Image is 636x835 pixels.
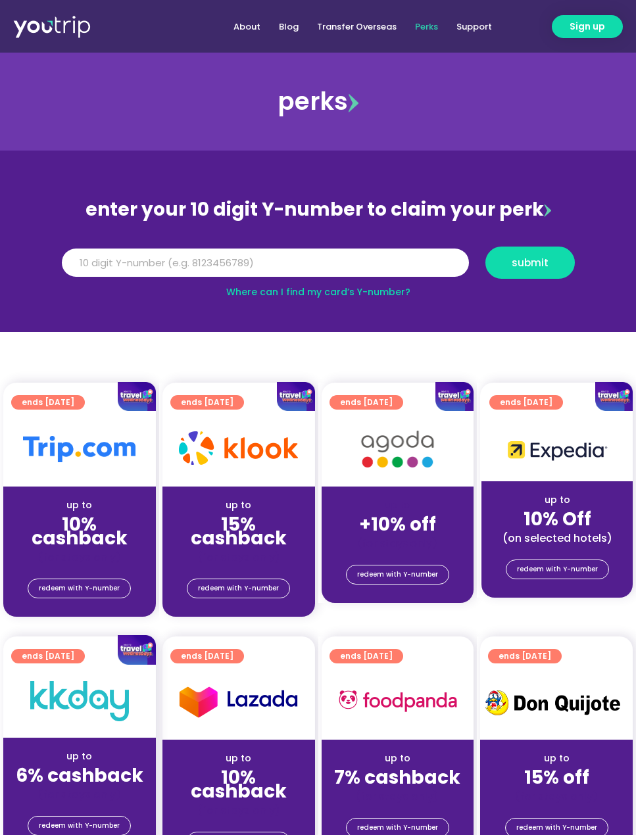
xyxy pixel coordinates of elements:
a: Transfer Overseas [308,14,406,39]
span: Sign up [570,20,605,34]
a: Blog [270,14,308,39]
a: redeem with Y-number [346,565,449,584]
div: (on selected hotels) [492,531,622,545]
strong: 15% off [524,765,589,790]
nav: Menu [135,14,501,39]
div: (for stays only) [173,550,305,564]
strong: +10% off [359,512,436,537]
div: (for stays only) [173,803,305,817]
span: ends [DATE] [499,649,551,663]
a: redeem with Y-number [506,560,609,579]
a: redeem with Y-number [187,579,290,598]
a: Where can I find my card’s Y-number? [226,285,410,298]
div: up to [173,752,305,765]
form: Y Number [62,247,575,289]
span: redeem with Y-number [39,817,120,835]
a: ends [DATE] [330,649,403,663]
a: Perks [406,14,447,39]
div: enter your 10 digit Y-number to claim your perk [55,193,581,227]
div: up to [173,498,305,512]
span: redeem with Y-number [517,560,598,579]
span: redeem with Y-number [39,579,120,598]
div: (for stays only) [332,537,464,550]
div: (for stays only) [14,550,145,564]
span: submit [512,258,549,268]
div: up to [14,498,145,512]
div: up to [332,752,464,765]
a: Support [447,14,501,39]
span: up to [385,498,410,512]
a: redeem with Y-number [28,579,131,598]
div: up to [492,493,622,507]
input: 10 digit Y-number (e.g. 8123456789) [62,249,469,277]
span: redeem with Y-number [198,579,279,598]
div: up to [14,750,145,763]
span: ends [DATE] [340,649,393,663]
button: submit [485,247,575,279]
strong: 6% cashback [16,763,143,788]
strong: 15% cashback [191,512,287,551]
strong: 10% cashback [32,512,128,551]
a: About [224,14,270,39]
a: ends [DATE] [488,649,562,663]
div: (for stays only) [491,790,622,803]
div: (for stays only) [332,790,464,803]
a: ends [DATE] [170,649,244,663]
span: redeem with Y-number [357,565,438,584]
a: Sign up [552,15,623,38]
strong: 7% cashback [334,765,460,790]
strong: 10% Off [524,506,591,532]
span: ends [DATE] [181,649,233,663]
div: (for stays only) [14,788,145,801]
strong: 10% cashback [191,765,287,804]
div: up to [491,752,622,765]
